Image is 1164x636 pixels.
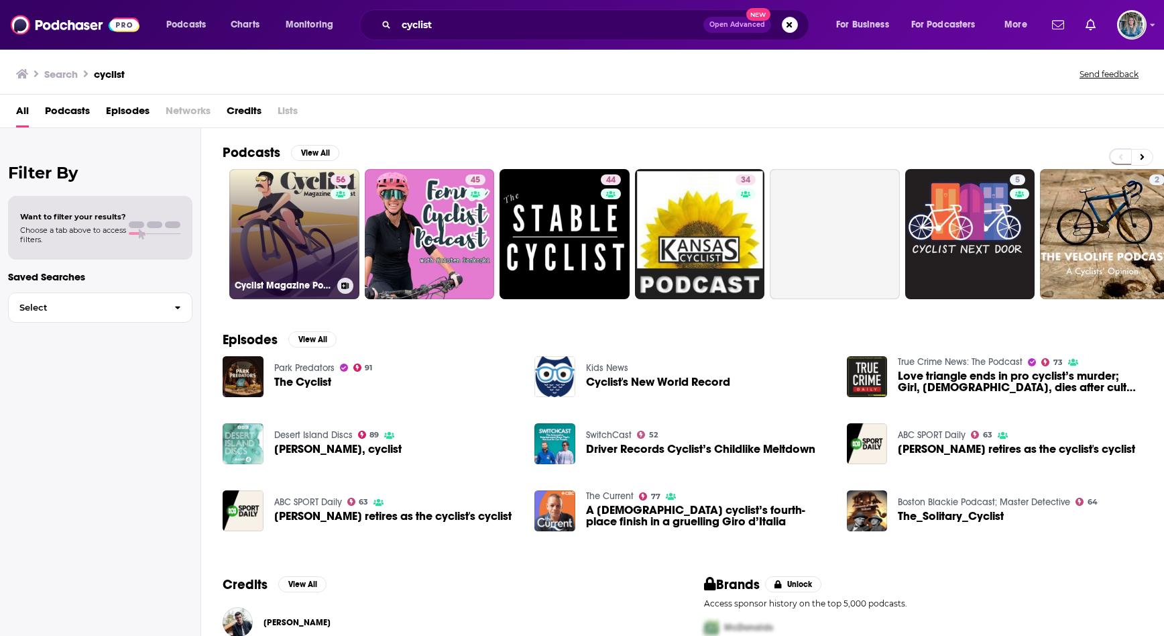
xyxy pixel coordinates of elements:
span: Love triangle ends in pro cyclist’s murder; Girl, [DEMOGRAPHIC_DATA], dies after cult denies medi... [898,370,1143,393]
a: 63 [971,431,992,439]
a: 56Cyclist Magazine Podcast [229,169,359,299]
a: True Crime News: The Podcast [898,356,1023,368]
a: 34 [635,169,765,299]
a: 63 [347,498,369,506]
img: The_Solitary_Cyclist [847,490,888,531]
a: CreditsView All [223,576,327,593]
a: The Current [586,490,634,502]
img: Chris Boardman, cyclist [223,423,264,464]
a: 34 [736,174,756,185]
span: Charts [231,15,259,34]
img: Podchaser - Follow, Share and Rate Podcasts [11,12,139,38]
h2: Episodes [223,331,278,348]
a: Pavel Sivakov [264,617,331,628]
a: 5 [905,169,1035,299]
span: Open Advanced [709,21,765,28]
img: Driver Records Cyclist’s Childlike Meltdown [534,423,575,464]
span: 52 [649,432,658,438]
h2: Filter By [8,163,192,182]
img: Cyclist's New World Record [534,356,575,397]
h2: Podcasts [223,144,280,161]
a: 77 [639,492,660,500]
span: Episodes [106,100,150,127]
a: Kids News [586,362,628,374]
a: 56 [331,174,351,185]
h3: Cyclist Magazine Podcast [235,280,332,291]
a: Richie Porte retires as the cyclist's cyclist [898,443,1135,455]
a: Charts [222,14,268,36]
span: 34 [741,174,750,187]
button: open menu [827,14,906,36]
img: User Profile [1117,10,1147,40]
span: 91 [365,365,372,371]
span: 63 [983,432,992,438]
span: For Podcasters [911,15,976,34]
a: The_Solitary_Cyclist [898,511,1004,522]
span: 77 [651,494,660,500]
span: Lists [278,100,298,127]
span: 44 [606,174,616,187]
span: 56 [336,174,345,187]
button: open menu [995,14,1044,36]
a: 45 [365,169,495,299]
h3: Search [44,68,78,81]
a: 44 [601,174,621,185]
span: [PERSON_NAME], cyclist [274,443,402,455]
span: [PERSON_NAME] retires as the cyclist's cyclist [898,443,1135,455]
span: 73 [1053,360,1063,366]
a: Richie Porte retires as the cyclist's cyclist [274,511,512,522]
img: The Cyclist [223,356,264,397]
input: Search podcasts, credits, & more... [396,14,703,36]
a: Desert Island Discs [274,429,353,441]
span: Logged in as EllaDavidson [1117,10,1147,40]
span: Cyclist's New World Record [586,376,730,388]
img: Richie Porte retires as the cyclist's cyclist [847,423,888,464]
span: 64 [1088,499,1098,505]
a: ABC SPORT Daily [898,429,966,441]
a: Driver Records Cyclist’s Childlike Meltdown [586,443,815,455]
a: All [16,100,29,127]
a: SwitchCast [586,429,632,441]
a: 52 [637,431,658,439]
span: [PERSON_NAME] [264,617,331,628]
span: McDonalds [724,622,773,633]
button: open menu [157,14,223,36]
span: Choose a tab above to access filters. [20,225,126,244]
span: For Business [836,15,889,34]
span: Podcasts [166,15,206,34]
a: 91 [353,364,373,372]
img: Love triangle ends in pro cyclist’s murder; Girl, 8, dies after cult denies medicine [847,356,888,397]
a: EpisodesView All [223,331,337,348]
a: 44 [500,169,630,299]
span: A [DEMOGRAPHIC_DATA] cyclist’s fourth-place finish in a gruelling Giro d’Italia [586,505,831,527]
button: View All [291,145,339,161]
a: Podcasts [45,100,90,127]
button: Open AdvancedNew [703,17,771,33]
button: View All [288,331,337,348]
span: Monitoring [286,15,333,34]
button: open menu [276,14,351,36]
a: The Cyclist [274,376,331,388]
button: Show profile menu [1117,10,1147,40]
a: Park Predators [274,362,335,374]
span: 45 [471,174,480,187]
a: Show notifications dropdown [1047,13,1069,36]
a: 45 [465,174,485,185]
a: Credits [227,100,261,127]
img: Richie Porte retires as the cyclist's cyclist [223,490,264,531]
span: Want to filter your results? [20,212,126,221]
span: [PERSON_NAME] retires as the cyclist's cyclist [274,511,512,522]
span: Networks [166,100,211,127]
img: A Canadian cyclist’s fourth-place finish in a gruelling Giro d’Italia [534,490,575,531]
a: Love triangle ends in pro cyclist’s murder; Girl, 8, dies after cult denies medicine [898,370,1143,393]
p: Access sponsor history on the top 5,000 podcasts. [704,598,1143,608]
